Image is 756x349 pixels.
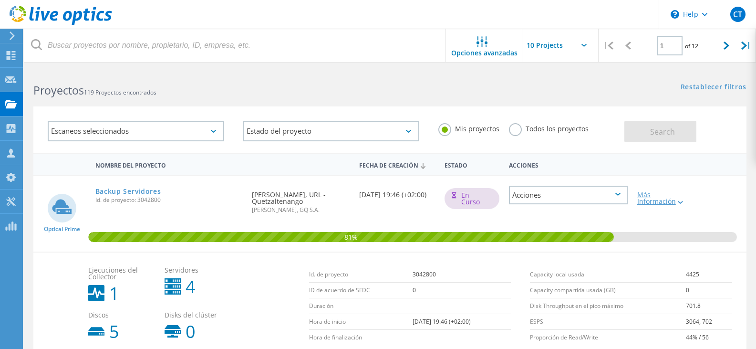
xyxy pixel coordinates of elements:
div: Estado del proyecto [243,121,420,141]
button: Search [624,121,696,142]
div: En curso [445,188,499,209]
td: 701.8 [686,298,732,314]
div: | [736,29,756,63]
span: Disks del clúster [165,312,231,318]
a: Restablecer filtros [681,84,746,92]
td: Hora de inicio [309,314,413,330]
div: Fecha de creación [354,156,440,174]
div: Nombre del proyecto [91,156,248,173]
td: Hora de finalización [309,330,413,346]
td: Duración [309,298,413,314]
td: ESPS [530,314,685,330]
div: Acciones [504,156,632,173]
span: CT [733,11,742,18]
a: Live Optics Dashboard [10,20,112,27]
td: Capacity compartida usada (GB) [530,283,685,298]
td: 0 [686,283,732,298]
td: Capacity local usada [530,267,685,283]
span: Servidores [165,267,231,274]
td: 44% / 56 [686,330,732,346]
td: Proporción de Read/Write [530,330,685,346]
b: 5 [109,323,119,340]
span: Optical Prime [44,226,80,232]
span: Opciones avanzadas [451,50,518,56]
div: Escaneos seleccionados [48,121,224,141]
a: Backup Servidores [95,188,161,195]
div: | [599,29,618,63]
div: Acciones [509,186,628,204]
label: Mis proyectos [438,123,499,132]
b: 0 [186,323,196,340]
div: Estado [440,156,504,173]
td: 0 [413,283,511,298]
td: 4425 [686,267,732,283]
td: Disk Throughput en el pico máximo [530,298,685,314]
span: Search [650,127,675,137]
svg: \n [671,10,679,19]
input: Buscar proyectos por nombre, propietario, ID, empresa, etc. [24,29,446,62]
td: Id. de proyecto [309,267,413,283]
label: Todos los proyectos [509,123,589,132]
span: Discos [88,312,155,318]
span: [PERSON_NAME], GQ S.A. [252,207,349,213]
span: of 12 [685,42,698,50]
span: 119 Proyectos encontrados [84,88,156,96]
b: Proyectos [33,83,84,98]
div: Más Información [637,191,685,205]
div: [DATE] 19:46 (+02:00) [354,176,440,208]
td: ID de acuerdo de SFDC [309,283,413,298]
b: 1 [109,285,119,302]
td: 3042800 [413,267,511,283]
span: 81% [88,232,614,241]
b: 4 [186,278,196,296]
span: Id. de proyecto: 3042800 [95,197,243,203]
td: [DATE] 19:46 (+02:00) [413,314,511,330]
span: Ejecuciones del Collector [88,267,155,280]
div: [PERSON_NAME], URL - Quetzaltenango [247,176,354,222]
td: 3064, 702 [686,314,732,330]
